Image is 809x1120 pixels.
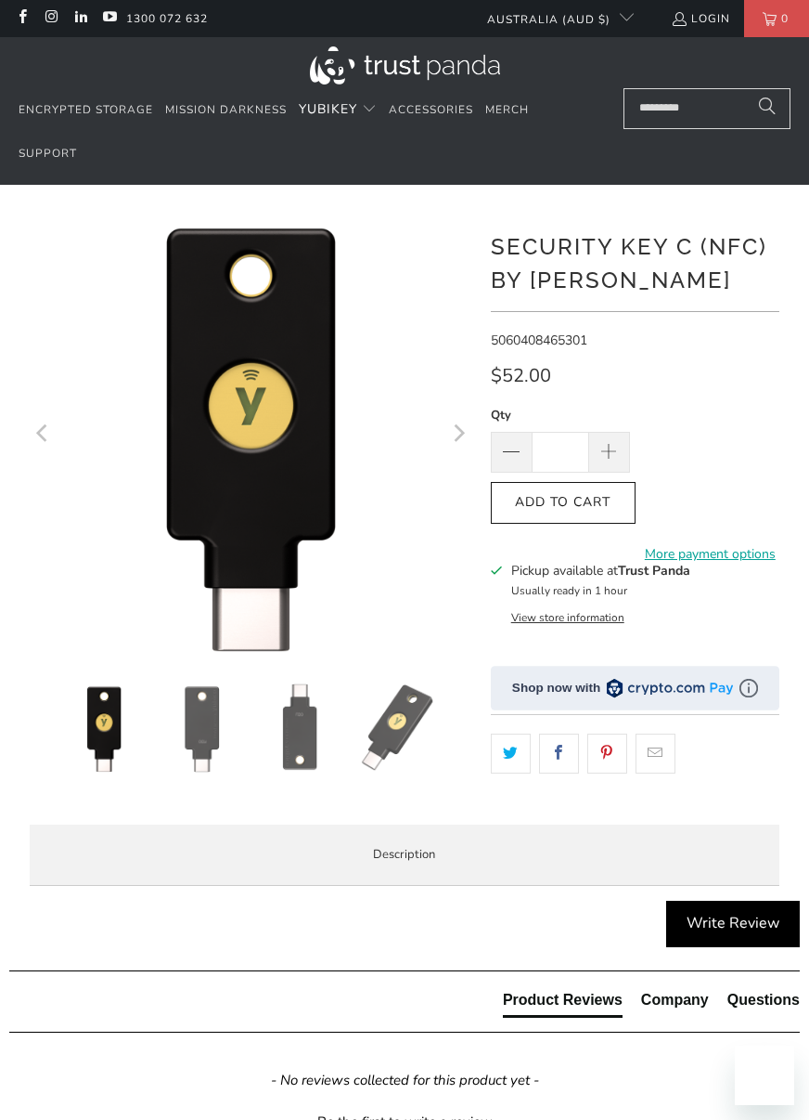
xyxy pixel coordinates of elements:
span: Merch [485,102,529,117]
div: Product Reviews [503,990,623,1010]
button: Add to Cart [491,482,636,524]
input: Search... [623,88,790,129]
a: Share this on Facebook [539,734,579,773]
b: Trust Panda [618,562,690,580]
a: Accessories [389,88,473,132]
a: Trust Panda Australia on LinkedIn [72,11,88,26]
div: Questions [727,990,800,1010]
button: Previous [29,213,58,656]
label: Qty [491,405,630,425]
img: Security Key C (NFC) by Yubico - Trust Panda [353,684,442,772]
div: Company [641,990,709,1010]
a: Encrypted Storage [19,88,153,132]
span: Support [19,146,77,161]
a: Share this on Pinterest [587,734,627,773]
img: Security Key C (NFC) by Yubico - Trust Panda [255,684,343,772]
img: Security Key C (NFC) by Yubico - Trust Panda [158,684,246,772]
img: Security Key C (NFC) by Yubico - Trust Panda [60,684,148,772]
a: Share this on Twitter [491,734,531,773]
a: Email this to a friend [636,734,675,773]
a: More payment options [641,544,780,565]
a: Support [19,132,77,176]
a: Trust Panda Australia on Facebook [14,11,30,26]
a: Trust Panda Australia on Instagram [43,11,58,26]
a: Mission Darkness [165,88,287,132]
span: Accessories [389,102,473,117]
h1: Security Key C (NFC) by [PERSON_NAME] [491,227,779,297]
summary: YubiKey [299,88,377,132]
button: View store information [511,610,624,625]
img: Trust Panda Australia [310,46,500,85]
a: Trust Panda Australia on YouTube [101,11,117,26]
span: Mission Darkness [165,102,287,117]
span: Add to Cart [510,495,616,511]
small: Usually ready in 1 hour [511,583,627,598]
button: Next [443,213,473,656]
em: - No reviews collected for this product yet - [271,1071,539,1090]
h3: Pickup available at [511,561,690,580]
span: $52.00 [491,363,551,388]
nav: Translation missing: en.navigation.header.main_nav [19,88,593,176]
a: 1300 072 632 [126,8,208,29]
button: Search [744,88,790,129]
a: Login [671,8,730,29]
label: Description [30,825,779,887]
span: Encrypted Storage [19,102,153,117]
a: Security Key C (NFC) by Yubico - Trust Panda [30,213,472,656]
iframe: Button to launch messaging window [735,1046,794,1105]
span: YubiKey [299,100,357,118]
div: Write Review [666,901,800,947]
a: Merch [485,88,529,132]
div: Reviews Tabs [503,990,800,1027]
span: 5060408465301 [491,332,587,349]
div: Shop now with [512,680,600,697]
